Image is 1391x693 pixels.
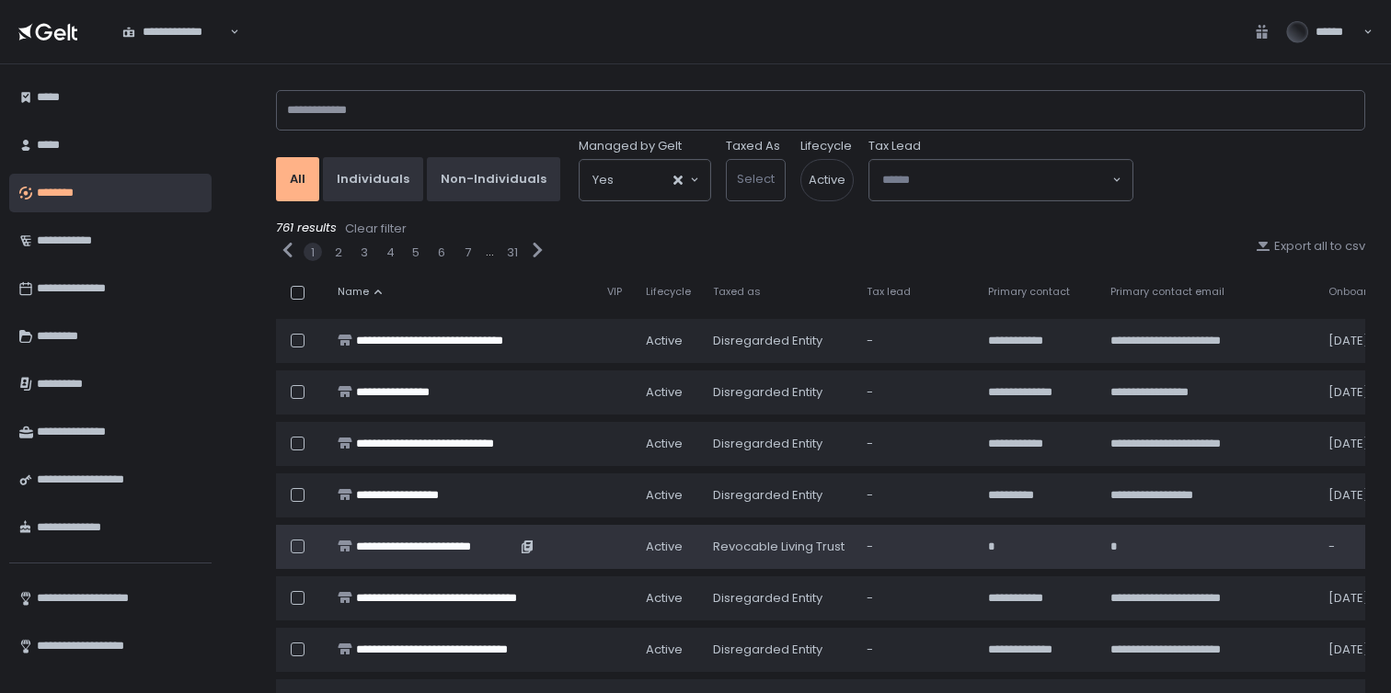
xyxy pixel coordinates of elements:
[867,539,966,555] div: -
[867,384,966,401] div: -
[607,285,622,299] span: VIP
[646,333,683,349] span: active
[646,642,683,658] span: active
[646,487,683,504] span: active
[338,285,369,299] span: Name
[869,160,1132,200] div: Search for option
[713,436,845,452] div: Disregarded Entity
[646,539,683,555] span: active
[335,244,342,261] button: 2
[592,171,614,189] span: Yes
[441,171,546,187] div: Non-Individuals
[646,590,683,607] span: active
[713,285,761,299] span: Taxed as
[988,285,1070,299] span: Primary contact
[1110,285,1224,299] span: Primary contact email
[800,138,852,154] label: Lifecycle
[227,23,228,41] input: Search for option
[580,160,710,200] div: Search for option
[882,171,1110,189] input: Search for option
[867,590,966,607] div: -
[344,220,408,238] button: Clear filter
[361,244,368,261] button: 3
[323,157,423,201] button: Individuals
[110,13,239,51] div: Search for option
[486,244,494,260] div: ...
[1256,238,1365,255] button: Export all to csv
[713,333,845,349] div: Disregarded Entity
[337,171,409,187] div: Individuals
[713,384,845,401] div: Disregarded Entity
[276,220,1365,238] div: 761 results
[867,487,966,504] div: -
[345,221,407,237] div: Clear filter
[646,285,691,299] span: Lifecycle
[646,436,683,452] span: active
[290,171,305,187] div: All
[867,642,966,658] div: -
[438,244,445,261] button: 6
[614,171,672,189] input: Search for option
[867,436,966,452] div: -
[465,244,471,261] button: 7
[386,244,395,261] button: 4
[867,333,966,349] div: -
[713,590,845,607] div: Disregarded Entity
[579,138,682,154] span: Managed by Gelt
[867,285,911,299] span: Tax lead
[276,157,319,201] button: All
[427,157,560,201] button: Non-Individuals
[412,244,420,261] button: 5
[507,244,518,261] button: 31
[800,159,854,201] span: active
[311,244,315,261] button: 1
[737,170,775,187] span: Select
[713,539,845,555] div: Revocable Living Trust
[646,384,683,401] span: active
[713,642,845,658] div: Disregarded Entity
[673,176,683,185] button: Clear Selected
[713,487,845,504] div: Disregarded Entity
[726,138,780,154] label: Taxed As
[868,138,921,154] span: Tax Lead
